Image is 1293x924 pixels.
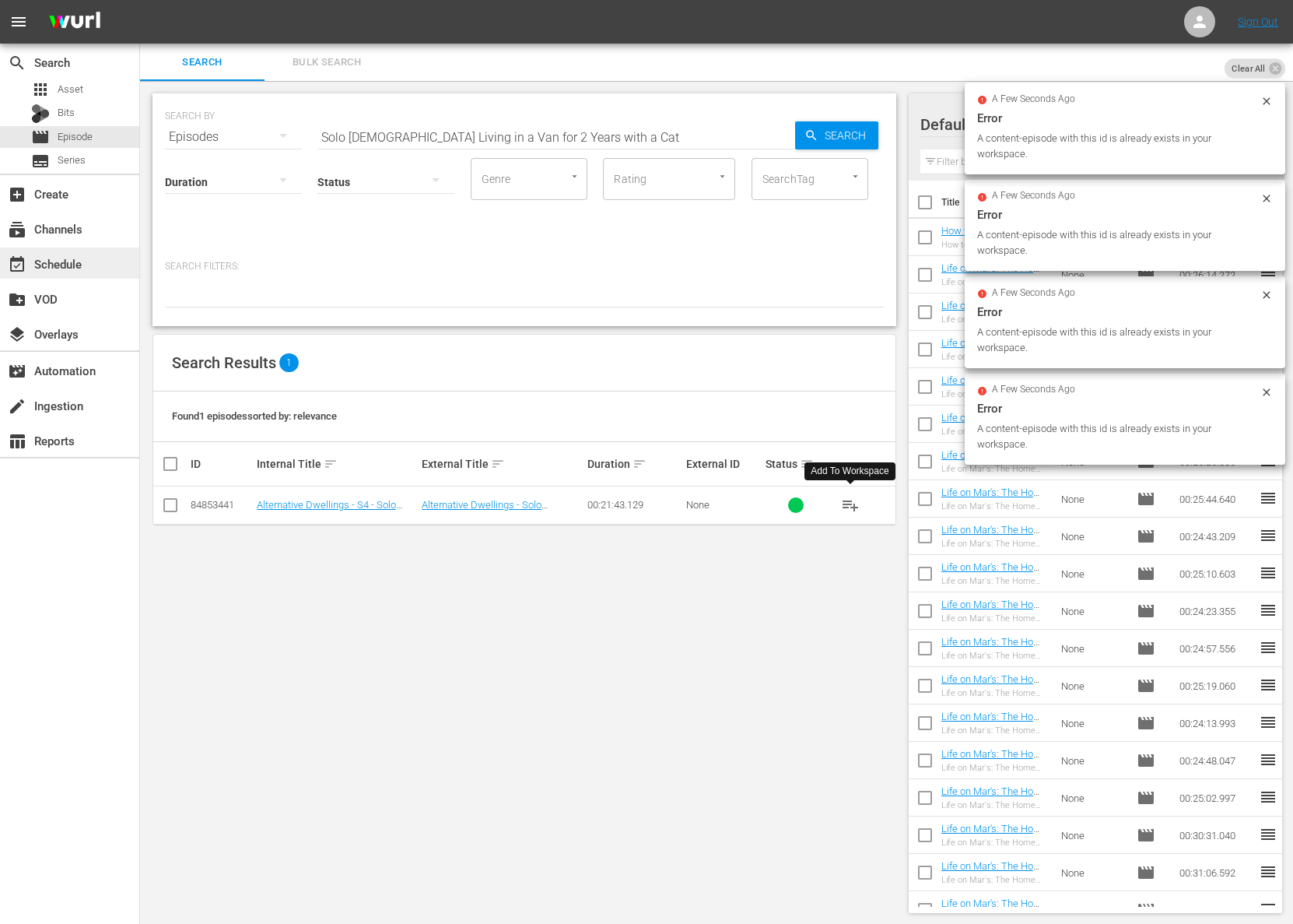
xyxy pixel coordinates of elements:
div: Life on Mar's: The Home Makeover Show - Grand Foyer & Staircase [941,501,1049,511]
a: Life on Mar's: The Home Makeover Show - S1 - The Studio & Laundry Room [941,449,1048,496]
a: Life on Mar's: The Home Makeover Show - S1 - Grand Foyer & Staircase [941,487,1048,522]
div: Life on Mar's: The Home Makeover Show - Living in a Punch Bowl [941,875,1049,885]
div: Bits [31,104,50,123]
a: Life on Mar's: The Home Makeover Show - S1 - Master Bedroom Suite [941,337,1048,372]
td: None [1055,518,1131,555]
td: None [1055,480,1131,518]
td: None [1055,630,1131,667]
a: Life on Mar's: The Home Makeover Show - S1 - Lost in Space - Bloopers and Outtakes Sequel Show [941,412,1048,470]
a: Life on Mar's: The Home Makeover Show - S1 - Outdoor Sheds and Finale [941,524,1048,571]
td: 00:24:57.556 [1173,630,1259,667]
button: Open [715,169,730,184]
span: Asset [31,80,50,99]
span: reorder [1259,676,1277,694]
td: 00:25:19.060 [1173,667,1259,704]
a: Life on Mar's: The Home Makeover Show - S2 - You Be The Judge [941,673,1048,708]
span: a few seconds ago [992,287,1075,300]
div: Duration [587,455,682,473]
a: Life on Mar's: The Home Makeover Show - S1 - Home Office & Teen Teddy's Bedroom [941,374,1048,421]
div: Episodes [165,115,302,159]
a: Sign Out [1238,16,1278,28]
div: External Title [422,455,582,473]
a: Life on Mar's: The Home Makeover Show - S1 - Lost In Space - Bloopers & Outtakes Show [941,300,1048,346]
span: Episode [1137,490,1155,508]
p: Search Filters: [165,260,884,273]
div: Life on Mar's: The Home Makeover Show - You Be The Judge [941,688,1049,698]
td: 00:25:02.997 [1173,779,1259,817]
span: sort [491,457,505,471]
span: sort [800,457,814,471]
span: reorder [1259,526,1277,545]
span: menu [9,12,28,31]
div: Life on Mar's: The Home Makeover Show - Holiday Special [941,725,1049,736]
td: None [1055,742,1131,779]
span: Episode [58,129,93,145]
span: Found 1 episodes sorted by: relevance [172,410,337,422]
span: VOD [8,290,26,309]
div: Status [766,455,827,473]
a: Life on Mar's: The Home Makeover Show - S1 - Kitchen Overhaul [941,262,1048,297]
span: sort [324,457,338,471]
span: Series [58,153,86,168]
a: Life on Mar's: The Home Makeover Show - S4 - [PERSON_NAME] [PERSON_NAME] in Wonderland, Part 2 [941,823,1048,881]
div: Add To Workspace [811,465,888,478]
span: reorder [1259,638,1277,657]
div: Life on Mar's: The Home Makeover Show - [PERSON_NAME] from the Block: Part 1 [941,576,1049,586]
div: Life on Mar's: The Home Makeover Show - [PERSON_NAME] [PERSON_NAME] in Wonderland, Part 2 [941,838,1049,848]
a: Life on Mar's: The Home Makeover Show - S2 - Bionic Mar [941,748,1048,783]
td: 00:24:43.209 [1173,518,1259,555]
td: 00:25:10.603 [1173,555,1259,592]
span: Episode [1137,714,1155,733]
span: Episode [1137,789,1155,807]
div: Life on Mar's: The Home Makeover Show - Lost In Space - Bloopers & Outtakes Show [941,314,1049,325]
span: reorder [1259,750,1277,769]
a: Life on Mar's: The Home Makeover Show - S2 - [PERSON_NAME] from the Block: Part 1 [941,561,1048,608]
span: Bulk Search [274,54,380,72]
a: Alternative Dwellings - Solo [DEMOGRAPHIC_DATA] Living in a Van for 2 Years with a Cat [422,499,570,534]
span: a few seconds ago [992,384,1075,396]
span: Episode [1137,863,1155,882]
span: reorder [1259,788,1277,806]
div: Life on Mar's: The Home Makeover Show - Lost in Space - Bloopers and Outtakes Sequel Show [941,427,1049,437]
span: Episode [31,128,50,146]
div: How to Live in a Van [941,240,1030,250]
span: reorder [1259,900,1277,919]
div: A content-episode with this id is already exists in your workspace. [977,227,1256,258]
div: Life on Mar's: The Home Makeover Show - Outdoor Sheds and Finale [941,539,1049,549]
td: 00:25:44.640 [1173,480,1259,518]
div: Error [977,399,1273,418]
td: None [1055,667,1131,704]
span: Search [8,54,26,72]
div: 84853441 [191,499,252,511]
span: reorder [1259,713,1277,732]
div: Life on Mar's: The Home Makeover Show - [PERSON_NAME] [PERSON_NAME] in Wonderland, Part 1 [941,800,1049,810]
button: Open [848,169,863,184]
a: Life on Mar's: The Home Makeover Show - S4 - [PERSON_NAME] [PERSON_NAME] in Wonderland, Part 1 [941,785,1048,844]
td: 00:30:31.040 [1173,817,1259,854]
td: 00:31:06.592 [1173,854,1259,891]
span: reorder [1259,863,1277,881]
span: layers [8,325,26,344]
td: None [1055,779,1131,817]
td: None [1055,817,1131,854]
td: 00:24:48.047 [1173,742,1259,779]
span: playlist_add [841,496,860,515]
span: Episode [1137,826,1155,845]
span: a few seconds ago [992,190,1075,202]
div: Life on Mar's: The Home Makeover Show - Kitchen Overhaul [941,277,1049,287]
div: A content-episode with this id is already exists in your workspace. [977,325,1256,356]
span: Reports [8,432,26,451]
span: reorder [1259,825,1277,844]
a: Life on Mar's: The Home Makeover Show - S2 - Holiday Special [941,711,1048,746]
div: Default Workspace [920,103,1257,146]
div: A content-episode with this id is already exists in your workspace. [977,421,1256,452]
span: reorder [1259,489,1277,508]
span: Bits [58,105,75,121]
span: Episode [1137,676,1155,695]
span: movie_filter [8,362,26,381]
td: None [1055,592,1131,630]
img: ans4CAIJ8jUAAAAAAAAAAAAAAAAAAAAAAAAgQb4GAAAAAAAAAAAAAAAAAAAAAAAAJMjXAAAAAAAAAAAAAAAAAAAAAAAAgAT5G... [37,4,112,40]
span: Channels [8,220,26,239]
div: Error [977,109,1273,128]
span: a few seconds ago [992,93,1075,106]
